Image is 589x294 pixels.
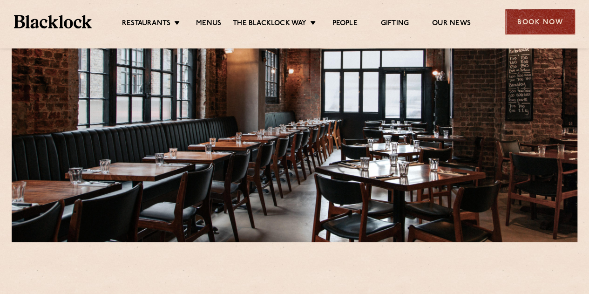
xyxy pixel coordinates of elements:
a: Menus [196,19,221,29]
a: Our News [432,19,471,29]
img: BL_Textured_Logo-footer-cropped.svg [14,15,92,28]
a: Restaurants [122,19,170,29]
a: The Blacklock Way [233,19,306,29]
div: Book Now [505,9,575,34]
a: Gifting [381,19,409,29]
a: People [332,19,357,29]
